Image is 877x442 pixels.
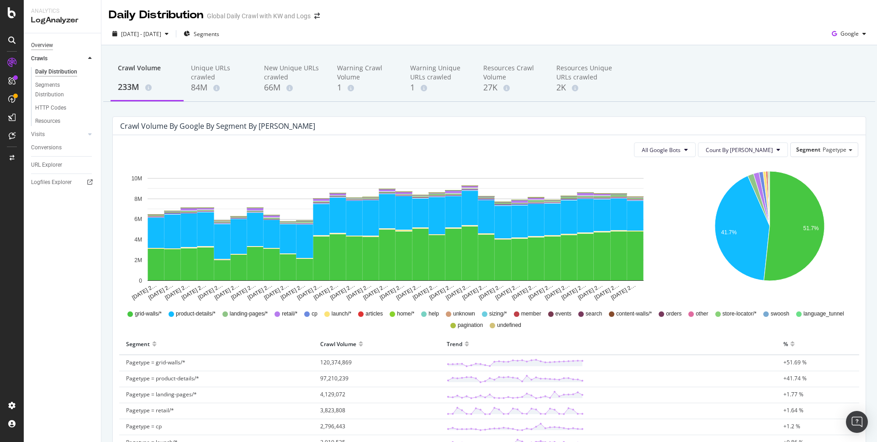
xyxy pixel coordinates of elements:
[264,82,322,94] div: 66M
[320,337,356,351] div: Crawl Volume
[410,82,469,94] div: 1
[134,216,142,223] text: 6M
[118,81,176,93] div: 233M
[642,146,681,154] span: All Google Bots
[31,41,95,50] a: Overview
[31,7,94,15] div: Analytics
[35,103,95,113] a: HTTP Codes
[31,143,62,153] div: Conversions
[320,406,345,414] span: 3,823,808
[783,374,807,382] span: +41.74 %
[783,358,807,366] span: +51.69 %
[721,229,737,236] text: 41.7%
[126,406,174,414] span: Pagetype = retail/*
[31,160,62,170] div: URL Explorer
[783,390,803,398] span: +1.77 %
[796,146,820,153] span: Segment
[126,422,162,430] span: Pagetype = cp
[31,178,72,187] div: Logfiles Explorer
[35,116,95,126] a: Resources
[681,164,858,301] svg: A chart.
[139,278,142,284] text: 0
[134,257,142,263] text: 2M
[458,321,483,329] span: pagination
[410,63,469,82] div: Warning Unique URLs crawled
[555,310,571,318] span: events
[556,82,615,94] div: 2K
[120,121,315,131] div: Crawl Volume by google by Segment by [PERSON_NAME]
[31,54,85,63] a: Crawls
[314,13,320,19] div: arrow-right-arrow-left
[31,130,85,139] a: Visits
[332,310,351,318] span: launch/*
[126,358,185,366] span: Pagetype = grid-walls/*
[783,406,803,414] span: +1.64 %
[134,196,142,202] text: 8M
[230,310,268,318] span: landing-pages/*
[428,310,439,318] span: help
[846,411,868,433] div: Open Intercom Messenger
[447,337,462,351] div: Trend
[320,374,349,382] span: 97,210,239
[337,63,396,82] div: Warning Crawl Volume
[31,178,95,187] a: Logfiles Explorer
[191,63,249,82] div: Unique URLs crawled
[264,63,322,82] div: New Unique URLs crawled
[698,142,788,157] button: Count By [PERSON_NAME]
[121,30,161,38] span: [DATE] - [DATE]
[35,80,86,100] div: Segments Distribution
[35,67,95,77] a: Daily Distribution
[634,142,696,157] button: All Google Bots
[35,116,60,126] div: Resources
[31,15,94,26] div: LogAnalyzer
[320,422,345,430] span: 2,796,443
[126,390,197,398] span: Pagetype = landing-pages/*
[489,310,507,318] span: sizing/*
[783,337,788,351] div: %
[453,310,475,318] span: unknown
[823,146,846,153] span: Pagetype
[556,63,615,82] div: Resources Unique URLs crawled
[803,310,844,318] span: language_tunnel
[109,7,203,23] div: Daily Distribution
[132,175,142,182] text: 10M
[783,422,800,430] span: +1.2 %
[666,310,682,318] span: orders
[31,160,95,170] a: URL Explorer
[771,310,789,318] span: swoosh
[282,310,297,318] span: retail/*
[31,143,95,153] a: Conversions
[397,310,414,318] span: home/*
[35,67,77,77] div: Daily Distribution
[337,82,396,94] div: 1
[483,63,542,82] div: Resources Crawl Volume
[207,11,311,21] div: Global Daily Crawl with KW and Logs
[134,237,142,243] text: 4M
[120,164,671,301] svg: A chart.
[365,310,383,318] span: articles
[191,82,249,94] div: 84M
[194,30,219,38] span: Segments
[180,26,223,41] button: Segments
[35,103,66,113] div: HTTP Codes
[706,146,773,154] span: Count By Day
[118,63,176,81] div: Crawl Volume
[320,390,345,398] span: 4,129,072
[126,374,199,382] span: Pagetype = product-details/*
[696,310,708,318] span: other
[828,26,870,41] button: Google
[312,310,317,318] span: cp
[723,310,757,318] span: store-locator/*
[31,41,53,50] div: Overview
[586,310,602,318] span: search
[521,310,541,318] span: member
[31,130,45,139] div: Visits
[176,310,216,318] span: product-details/*
[497,321,521,329] span: undefined
[35,80,95,100] a: Segments Distribution
[840,30,859,37] span: Google
[126,337,150,351] div: Segment
[483,82,542,94] div: 27K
